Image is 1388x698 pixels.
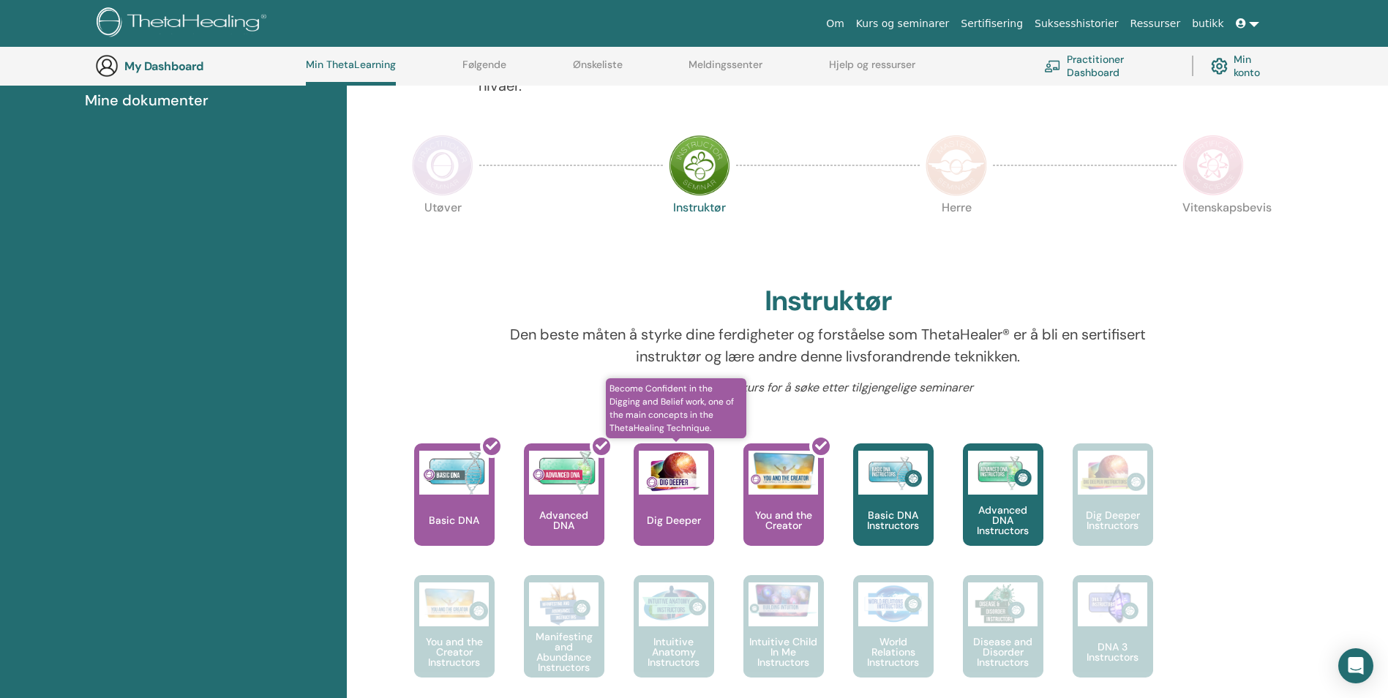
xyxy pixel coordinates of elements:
p: Manifesting and Abundance Instructors [524,631,604,672]
div: Open Intercom Messenger [1338,648,1373,683]
a: Practitioner Dashboard [1044,50,1174,82]
p: You and the Creator [743,510,824,530]
p: Intuitive Child In Me Instructors [743,637,824,667]
a: You and the Creator You and the Creator [743,443,824,575]
a: Min ThetaLearning [306,59,396,86]
p: Dig Deeper Instructors [1073,510,1153,530]
img: Certificate of Science [1182,135,1244,196]
img: Basic DNA Instructors [858,451,928,495]
a: Følgende [462,59,506,82]
p: Dig Deeper [641,515,707,525]
a: Kurs og seminarer [850,10,955,37]
img: Advanced DNA Instructors [968,451,1038,495]
a: Basic DNA Instructors Basic DNA Instructors [853,443,934,575]
p: Advanced DNA [524,510,604,530]
p: Den beste måten å styrke dine ferdigheter og forståelse som ThetaHealer® er å bli en sertifisert ... [479,323,1177,367]
a: Become Confident in the Digging and Belief work, one of the main concepts in the ThetaHealing Tec... [634,443,714,575]
img: Intuitive Anatomy Instructors [639,582,708,626]
p: Herre [926,202,987,263]
img: Intuitive Child In Me Instructors [749,582,818,618]
p: Klikk på et kurs for å søke etter tilgjengelige seminarer [479,379,1177,397]
img: Manifesting and Abundance Instructors [529,582,599,626]
img: Dig Deeper Instructors [1078,451,1147,495]
img: You and the Creator Instructors [419,582,489,626]
img: Instructor [669,135,730,196]
p: World Relations Instructors [853,637,934,667]
span: Mine dokumenter [85,89,209,111]
a: Suksesshistorier [1029,10,1125,37]
a: Advanced DNA Instructors Advanced DNA Instructors [963,443,1043,575]
a: Min konto [1211,50,1278,82]
a: Sertifisering [955,10,1029,37]
img: Master [926,135,987,196]
p: Disease and Disorder Instructors [963,637,1043,667]
p: You and the Creator Instructors [414,637,495,667]
img: Basic DNA [419,451,489,495]
a: Ønskeliste [573,59,623,82]
p: Instruktør [669,202,730,263]
img: Practitioner [412,135,473,196]
img: Disease and Disorder Instructors [968,582,1038,626]
img: Advanced DNA [529,451,599,495]
a: butikk [1186,10,1229,37]
p: DNA 3 Instructors [1073,642,1153,662]
p: Utøver [412,202,473,263]
a: Basic DNA Basic DNA [414,443,495,575]
img: You and the Creator [749,451,818,491]
a: Om [820,10,850,37]
a: Advanced DNA Advanced DNA [524,443,604,575]
img: World Relations Instructors [858,582,928,626]
p: Vitenskapsbevis [1182,202,1244,263]
img: generic-user-icon.jpg [95,54,119,78]
img: DNA 3 Instructors [1078,582,1147,626]
a: Hjelp og ressurser [829,59,915,82]
p: Intuitive Anatomy Instructors [634,637,714,667]
img: logo.png [97,7,271,40]
img: chalkboard-teacher.svg [1044,60,1061,72]
img: Dig Deeper [639,451,708,495]
p: Advanced DNA Instructors [963,505,1043,536]
h2: Instruktør [765,285,892,318]
a: Meldingssenter [689,59,762,82]
a: Ressurser [1125,10,1187,37]
a: Dig Deeper Instructors Dig Deeper Instructors [1073,443,1153,575]
p: Basic DNA Instructors [853,510,934,530]
h3: My Dashboard [124,59,271,73]
img: cog.svg [1211,54,1228,78]
span: Become Confident in the Digging and Belief work, one of the main concepts in the ThetaHealing Tec... [606,378,747,438]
